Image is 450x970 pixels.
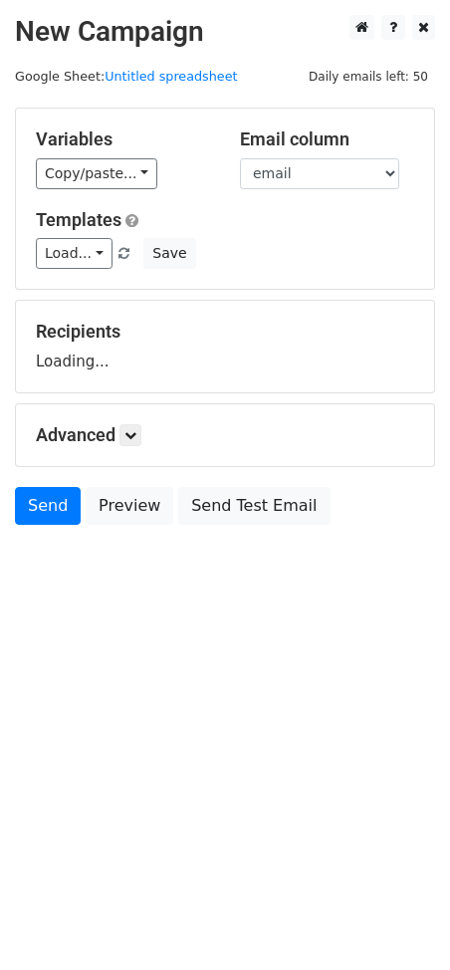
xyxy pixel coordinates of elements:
h5: Variables [36,128,210,150]
h2: New Campaign [15,15,435,49]
a: Copy/paste... [36,158,157,189]
a: Preview [86,487,173,525]
h5: Recipients [36,321,414,343]
button: Save [143,238,195,269]
a: Load... [36,238,112,269]
div: Loading... [36,321,414,372]
a: Daily emails left: 50 [302,69,435,84]
a: Templates [36,209,121,230]
h5: Email column [240,128,414,150]
span: Daily emails left: 50 [302,66,435,88]
a: Send [15,487,81,525]
a: Untitled spreadsheet [105,69,237,84]
small: Google Sheet: [15,69,238,84]
h5: Advanced [36,424,414,446]
a: Send Test Email [178,487,330,525]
